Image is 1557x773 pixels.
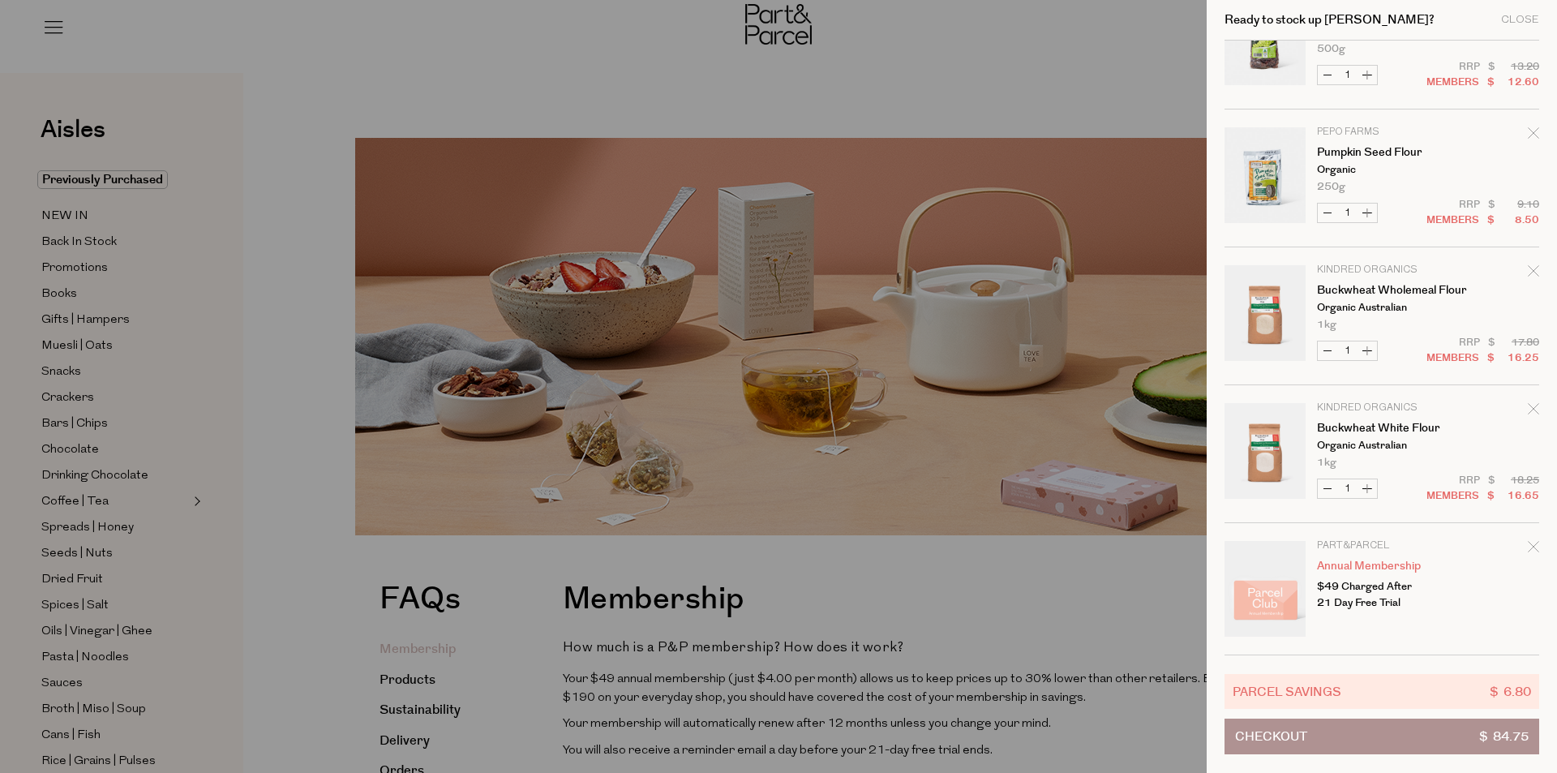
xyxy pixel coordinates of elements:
[1317,541,1443,551] p: Part&Parcel
[1528,263,1539,285] div: Remove Buckwheat Wholemeal Flour
[1337,479,1358,498] input: QTY Buckwheat White Flour
[1317,560,1443,572] a: Annual Membership
[1225,719,1539,754] button: Checkout$ 84.75
[1337,66,1358,84] input: QTY Sultanas
[1528,539,1539,560] div: Remove Annual Membership
[1317,182,1345,192] span: 250g
[1225,14,1435,26] h2: Ready to stock up [PERSON_NAME]?
[1528,125,1539,147] div: Remove Pumpkin Seed Flour
[1317,403,1443,413] p: Kindred Organics
[1490,682,1531,701] span: $ 6.80
[1479,719,1529,754] span: $ 84.75
[1317,320,1336,330] span: 1kg
[1337,341,1358,360] input: QTY Buckwheat Wholemeal Flour
[1235,719,1307,754] span: Checkout
[1317,44,1345,54] span: 500g
[1317,165,1443,175] p: Organic
[1317,578,1443,611] p: $49 Charged After 21 Day Free Trial
[1317,457,1336,468] span: 1kg
[1501,15,1539,25] div: Close
[1337,204,1358,222] input: QTY Pumpkin Seed Flour
[1317,423,1443,434] a: Buckwheat White Flour
[1317,127,1443,137] p: Pepo Farms
[1317,147,1443,158] a: Pumpkin Seed Flour
[1317,303,1443,313] p: Organic Australian
[1317,440,1443,451] p: Organic Australian
[1317,285,1443,296] a: Buckwheat Wholemeal Flour
[1528,401,1539,423] div: Remove Buckwheat White Flour
[1233,682,1341,701] span: Parcel Savings
[1317,265,1443,275] p: Kindred Organics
